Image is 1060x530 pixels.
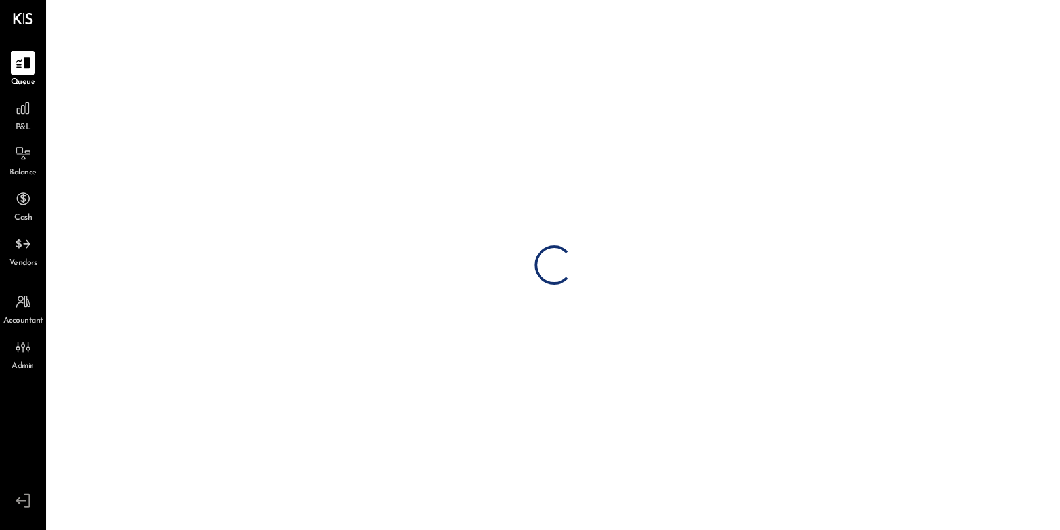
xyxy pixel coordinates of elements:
[16,122,31,134] span: P&L
[1,289,45,327] a: Accountant
[11,77,35,89] span: Queue
[3,316,43,327] span: Accountant
[14,213,32,224] span: Cash
[1,335,45,373] a: Admin
[1,96,45,134] a: P&L
[1,141,45,179] a: Balance
[1,186,45,224] a: Cash
[9,167,37,179] span: Balance
[1,232,45,270] a: Vendors
[9,258,37,270] span: Vendors
[12,361,34,373] span: Admin
[1,51,45,89] a: Queue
